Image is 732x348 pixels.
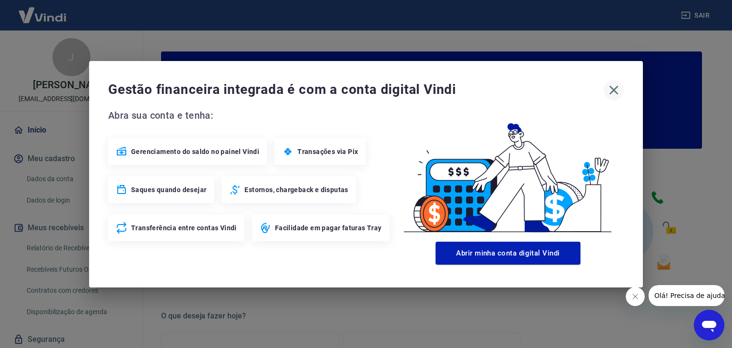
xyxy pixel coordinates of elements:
span: Abra sua conta e tenha: [108,108,392,123]
span: Gerenciamento do saldo no painel Vindi [131,147,259,156]
iframe: Fechar mensagem [626,287,645,306]
span: Facilidade em pagar faturas Tray [275,223,382,233]
iframe: Botão para abrir a janela de mensagens [694,310,724,340]
iframe: Mensagem da empresa [649,285,724,306]
span: Saques quando desejar [131,185,206,194]
button: Abrir minha conta digital Vindi [436,242,580,265]
span: Gestão financeira integrada é com a conta digital Vindi [108,80,604,99]
span: Estornos, chargeback e disputas [244,185,348,194]
span: Olá! Precisa de ajuda? [6,7,80,14]
img: Good Billing [392,108,624,238]
span: Transferência entre contas Vindi [131,223,237,233]
span: Transações via Pix [297,147,358,156]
